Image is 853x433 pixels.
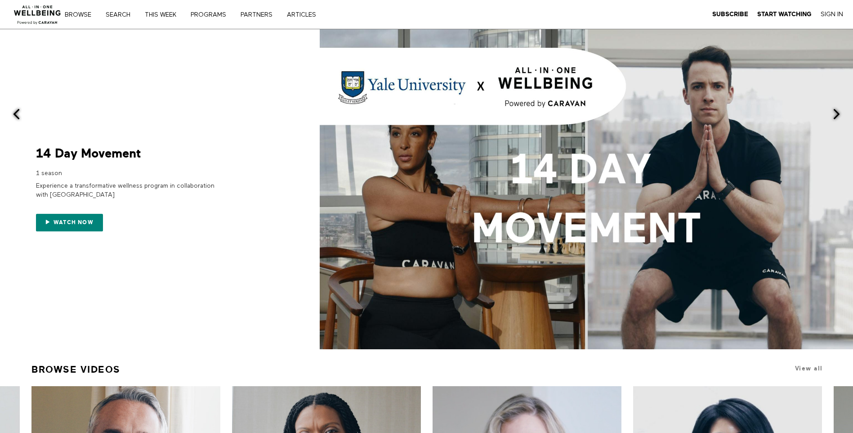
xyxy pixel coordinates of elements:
[795,365,823,372] a: View all
[62,12,101,18] a: Browse
[821,10,843,18] a: Sign In
[142,12,186,18] a: THIS WEEK
[757,11,812,18] strong: Start Watching
[103,12,140,18] a: Search
[31,360,121,379] a: Browse Videos
[757,10,812,18] a: Start Watching
[237,12,282,18] a: PARTNERS
[188,12,236,18] a: PROGRAMS
[712,11,748,18] strong: Subscribe
[71,10,335,19] nav: Primary
[284,12,326,18] a: ARTICLES
[712,10,748,18] a: Subscribe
